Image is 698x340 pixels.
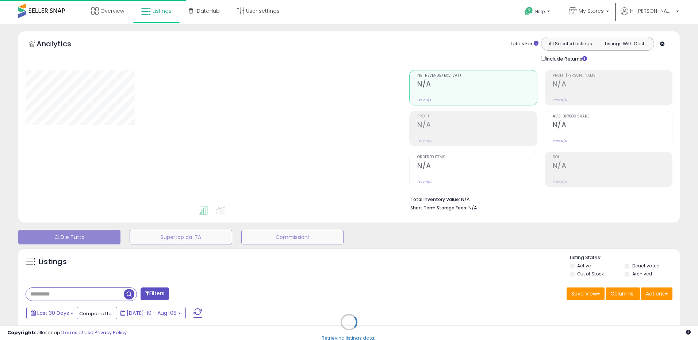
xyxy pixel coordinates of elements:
[241,230,344,244] button: Commissioni
[153,7,172,15] span: Listings
[553,80,672,90] h2: N/A
[553,139,567,143] small: Prev: N/A
[417,155,537,159] span: Ordered Items
[553,74,672,78] span: Profit [PERSON_NAME]
[417,139,432,143] small: Prev: N/A
[130,230,232,244] button: Supertop da ITA
[37,39,85,51] h5: Analytics
[597,39,652,49] button: Listings With Cost
[468,204,477,211] span: N/A
[543,39,598,49] button: All Selected Listings
[417,80,537,90] h2: N/A
[7,329,34,336] strong: Copyright
[417,162,537,171] h2: N/A
[553,155,672,159] span: ROI
[417,179,432,184] small: Prev: N/A
[410,196,460,202] b: Total Inventory Value:
[410,194,667,203] li: N/A
[579,7,604,15] span: My Stores
[535,8,545,15] span: Help
[519,1,557,24] a: Help
[553,162,672,171] h2: N/A
[621,7,679,24] a: Hi [PERSON_NAME]
[536,54,596,63] div: Include Returns
[630,7,674,15] span: Hi [PERSON_NAME]
[510,40,538,47] div: Totals For
[18,230,120,244] button: CLD e Tutto
[410,205,467,211] b: Short Term Storage Fees:
[417,121,537,131] h2: N/A
[417,98,432,102] small: Prev: N/A
[100,7,124,15] span: Overview
[417,74,537,78] span: Net Revenue (Exc. VAT)
[553,121,672,131] h2: N/A
[553,98,567,102] small: Prev: N/A
[197,7,220,15] span: DataHub
[553,179,567,184] small: Prev: N/A
[417,115,537,119] span: Profit
[7,329,127,336] div: seller snap | |
[524,7,533,16] i: Get Help
[553,115,672,119] span: Avg. Buybox Share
